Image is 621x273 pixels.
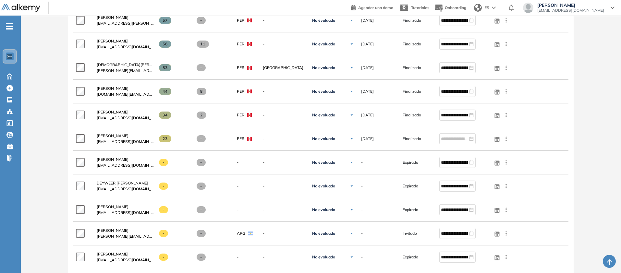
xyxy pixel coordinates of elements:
span: - [197,135,206,142]
span: No evaluado [312,207,335,212]
a: [PERSON_NAME] [97,109,154,115]
span: Finalizado [403,41,421,47]
span: Expirado [403,183,419,189]
span: - [159,254,168,261]
img: Ícono de flecha [350,160,354,164]
span: No evaluado [312,113,335,118]
span: - [197,64,206,71]
span: Finalizado [403,89,421,94]
span: [DOMAIN_NAME][EMAIL_ADDRESS][PERSON_NAME][DOMAIN_NAME] [97,91,154,97]
span: [DATE] [361,41,374,47]
span: - [159,183,168,190]
span: 57 [159,17,172,24]
span: - [263,136,304,142]
span: Finalizado [403,18,421,23]
span: - [197,254,206,261]
span: - [159,159,168,166]
a: [PERSON_NAME] [97,204,154,210]
span: - [197,159,206,166]
img: Ícono de flecha [350,42,354,46]
span: PER [237,41,244,47]
a: [PERSON_NAME] [97,86,154,91]
img: ARG [248,231,253,235]
span: [PERSON_NAME][EMAIL_ADDRESS][PERSON_NAME][DOMAIN_NAME] [97,233,154,239]
img: PER [247,42,252,46]
span: [PERSON_NAME] [97,157,128,162]
span: No evaluado [312,231,335,236]
span: - [263,18,304,23]
span: [EMAIL_ADDRESS][DOMAIN_NAME] [97,257,154,263]
span: [EMAIL_ADDRESS][DOMAIN_NAME] [97,210,154,216]
img: https://assets.alkemy.org/workspaces/1802/d452bae4-97f6-47ab-b3bf-1c40240bc960.jpg [7,54,12,59]
span: PER [237,89,244,94]
span: ES [484,5,489,11]
span: - [237,207,238,213]
img: Logo [1,4,40,12]
img: PER [247,66,252,70]
img: PER [247,18,252,22]
span: - [263,183,304,189]
span: [PERSON_NAME] [97,252,128,256]
span: [GEOGRAPHIC_DATA] [263,65,304,71]
img: Ícono de flecha [350,255,354,259]
a: [DEMOGRAPHIC_DATA][PERSON_NAME] [97,62,154,68]
span: Expirado [403,254,419,260]
img: arrow [492,6,496,9]
span: - [197,183,206,190]
span: No evaluado [312,136,335,141]
img: Ícono de flecha [350,231,354,235]
img: Ícono de flecha [350,113,354,117]
span: No evaluado [312,42,335,47]
span: PER [237,18,244,23]
img: Ícono de flecha [350,18,354,22]
span: 34 [159,112,172,119]
span: - [361,254,363,260]
span: Finalizado [403,112,421,118]
span: - [263,254,304,260]
img: Ícono de flecha [350,208,354,212]
a: Agendar una demo [351,3,393,11]
span: 8 [197,88,207,95]
span: No evaluado [312,184,335,189]
span: No evaluado [312,65,335,70]
span: [PERSON_NAME] [537,3,604,8]
span: [PERSON_NAME] [97,228,128,233]
span: - [263,207,304,213]
img: PER [247,137,252,141]
span: [EMAIL_ADDRESS][DOMAIN_NAME] [537,8,604,13]
a: [PERSON_NAME] [97,38,154,44]
span: ARG [237,231,245,236]
a: [PERSON_NAME] [97,15,154,20]
span: 53 [159,64,172,71]
span: [DATE] [361,89,374,94]
span: [EMAIL_ADDRESS][DOMAIN_NAME] [97,115,154,121]
span: Finalizado [403,65,421,71]
span: Tutoriales [411,5,429,10]
span: Finalizado [403,136,421,142]
span: [PERSON_NAME] [97,133,128,138]
span: - [237,183,238,189]
span: [DATE] [361,65,374,71]
button: Onboarding [434,1,466,15]
span: [PERSON_NAME] [97,86,128,91]
span: PER [237,136,244,142]
span: No evaluado [312,18,335,23]
span: - [361,207,363,213]
span: 56 [159,41,172,48]
span: PER [237,112,244,118]
a: [PERSON_NAME] [97,228,154,233]
img: PER [247,113,252,117]
span: - [263,112,304,118]
span: - [263,89,304,94]
span: [PERSON_NAME][EMAIL_ADDRESS][DOMAIN_NAME] [97,68,154,74]
img: Ícono de flecha [350,184,354,188]
span: Onboarding [445,5,466,10]
span: - [237,160,238,165]
span: [DATE] [361,136,374,142]
img: Ícono de flecha [350,66,354,70]
span: [PERSON_NAME] [97,204,128,209]
span: - [197,206,206,213]
span: [PERSON_NAME] [97,39,128,43]
img: Ícono de flecha [350,137,354,141]
span: [DEMOGRAPHIC_DATA][PERSON_NAME] [97,62,172,67]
